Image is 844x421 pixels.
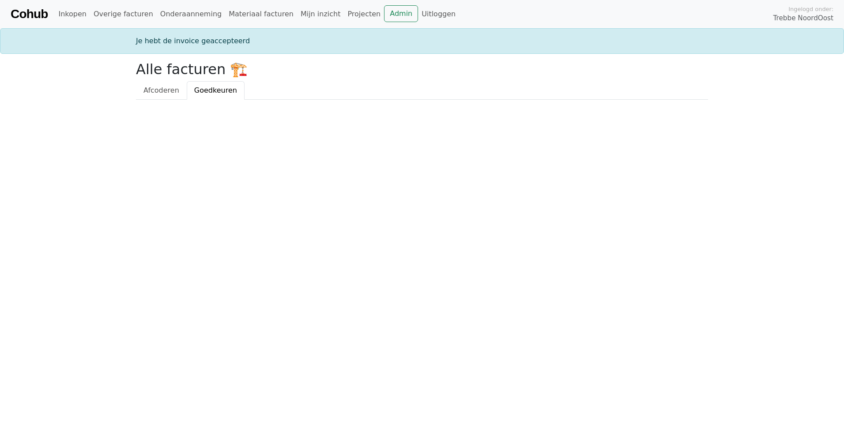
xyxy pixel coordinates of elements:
[418,5,459,23] a: Uitloggen
[297,5,344,23] a: Mijn inzicht
[131,36,713,46] div: Je hebt de invoice geaccepteerd
[136,61,708,78] h2: Alle facturen 🏗️
[90,5,157,23] a: Overige facturen
[187,81,245,100] a: Goedkeuren
[11,4,48,25] a: Cohub
[344,5,384,23] a: Projecten
[788,5,833,13] span: Ingelogd onder:
[55,5,90,23] a: Inkopen
[157,5,225,23] a: Onderaanneming
[225,5,297,23] a: Materiaal facturen
[773,13,833,23] span: Trebbe NoordOost
[194,86,237,94] span: Goedkeuren
[384,5,418,22] a: Admin
[143,86,179,94] span: Afcoderen
[136,81,187,100] a: Afcoderen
